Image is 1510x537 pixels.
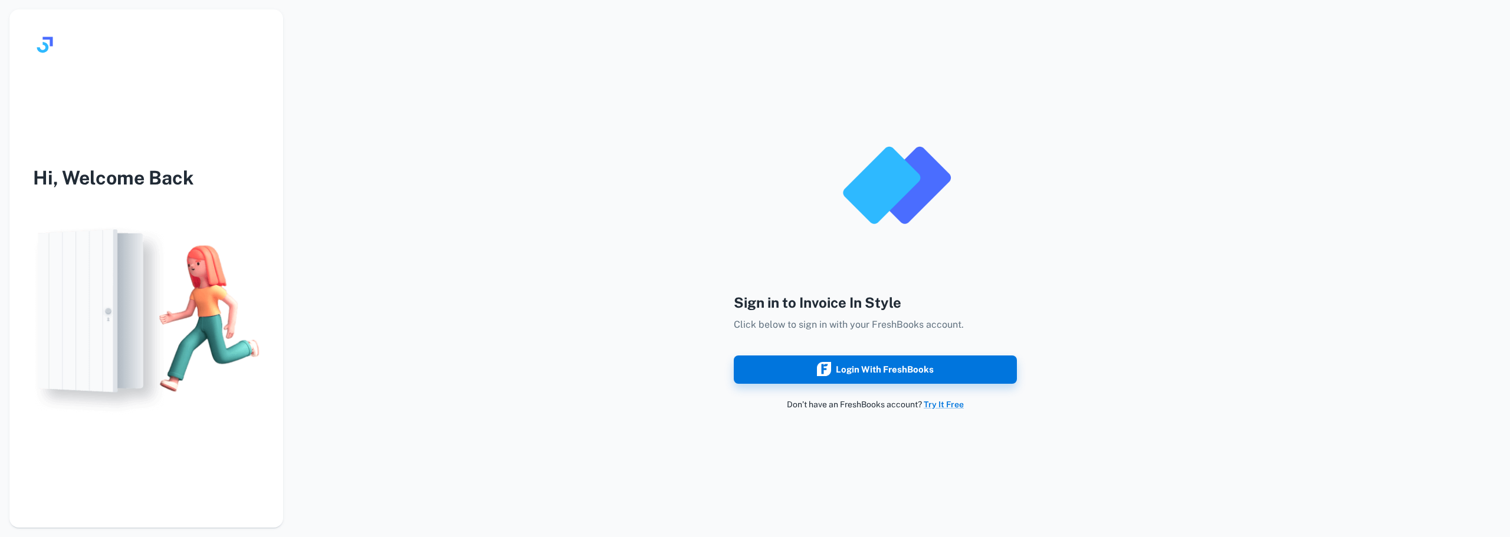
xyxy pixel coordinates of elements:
[734,318,1017,332] p: Click below to sign in with your FreshBooks account.
[734,398,1017,411] p: Don’t have an FreshBooks account?
[33,33,57,57] img: logo.svg
[9,164,283,192] h3: Hi, Welcome Back
[817,362,934,377] div: Login with FreshBooks
[734,355,1017,384] button: Login with FreshBooks
[924,400,964,409] a: Try It Free
[734,292,1017,313] h4: Sign in to Invoice In Style
[838,127,956,245] img: logo_invoice_in_style_app.png
[9,216,283,421] img: login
